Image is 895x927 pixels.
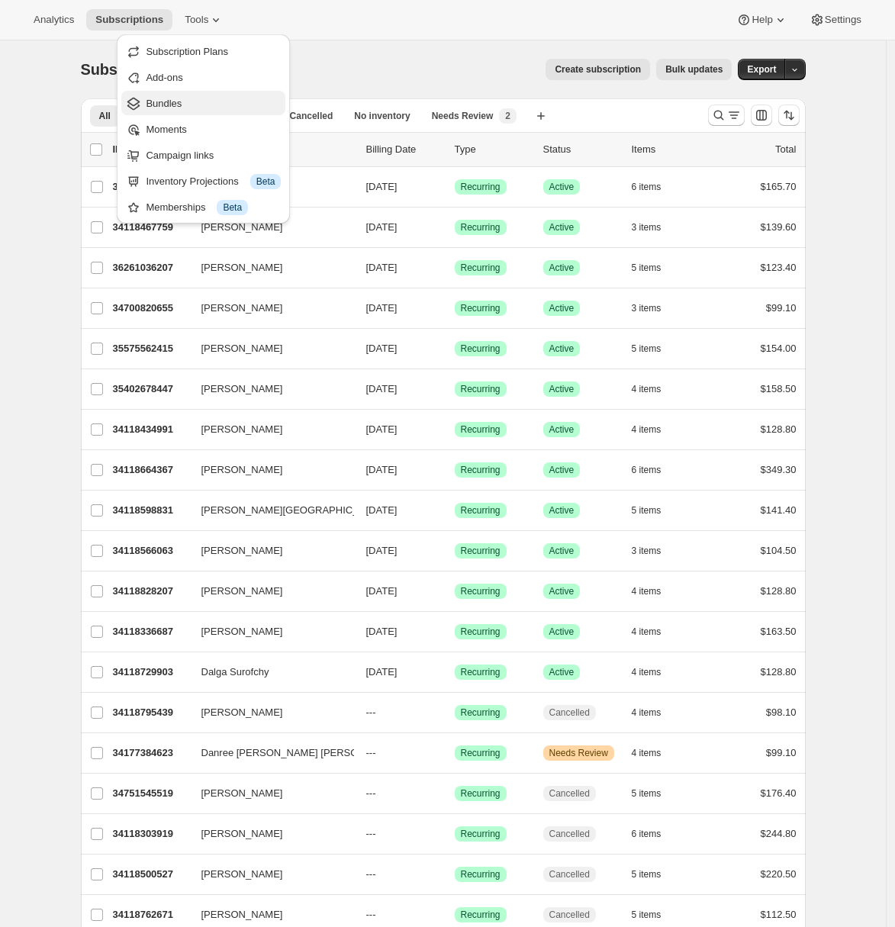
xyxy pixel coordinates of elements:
[632,378,678,400] button: 4 items
[366,504,398,516] span: [DATE]
[366,383,398,394] span: [DATE]
[192,660,345,684] button: Dalga Surofchy
[632,787,662,800] span: 5 items
[632,142,708,157] div: Items
[223,201,242,214] span: Beta
[775,142,796,157] p: Total
[632,702,678,723] button: 4 items
[366,302,398,314] span: [DATE]
[192,903,345,927] button: [PERSON_NAME]
[113,904,797,925] div: 34118762671[PERSON_NAME]---SuccessRecurringCancelled5 items$112.50
[366,343,398,354] span: [DATE]
[113,584,189,599] p: 34118828207
[121,169,285,193] button: Inventory Projections
[461,585,501,597] span: Recurring
[632,742,678,764] button: 4 items
[766,707,797,718] span: $98.10
[761,626,797,637] span: $163.50
[34,14,74,26] span: Analytics
[632,904,678,925] button: 5 items
[632,217,678,238] button: 3 items
[632,626,662,638] span: 4 items
[366,464,398,475] span: [DATE]
[201,543,283,558] span: [PERSON_NAME]
[192,336,345,361] button: [PERSON_NAME]
[366,868,376,880] span: ---
[366,545,398,556] span: [DATE]
[632,181,662,193] span: 6 items
[366,221,398,233] span: [DATE]
[192,417,345,442] button: [PERSON_NAME]
[632,302,662,314] span: 3 items
[201,665,269,680] span: Dalga Surofchy
[366,262,398,273] span: [DATE]
[192,377,345,401] button: [PERSON_NAME]
[632,545,662,557] span: 3 items
[113,142,797,157] div: IDCustomerBilling DateTypeStatusItemsTotal
[201,786,283,801] span: [PERSON_NAME]
[354,110,410,122] span: No inventory
[549,747,608,759] span: Needs Review
[632,864,678,885] button: 5 items
[256,175,275,188] span: Beta
[461,545,501,557] span: Recurring
[761,423,797,435] span: $128.80
[366,787,376,799] span: ---
[113,419,797,440] div: 34118434991[PERSON_NAME][DATE]SuccessRecurringSuccessActive4 items$128.80
[192,781,345,806] button: [PERSON_NAME]
[113,826,189,842] p: 34118303919
[113,459,797,481] div: 34118664367[PERSON_NAME][DATE]SuccessRecurringSuccessActive6 items$349.30
[366,909,376,920] span: ---
[24,9,83,31] button: Analytics
[549,423,575,436] span: Active
[761,909,797,920] span: $112.50
[761,585,797,597] span: $128.80
[192,700,345,725] button: [PERSON_NAME]
[549,343,575,355] span: Active
[113,745,189,761] p: 34177384623
[761,221,797,233] span: $139.60
[761,383,797,394] span: $158.50
[192,741,345,765] button: Danree [PERSON_NAME] [PERSON_NAME]
[632,262,662,274] span: 5 items
[201,705,283,720] span: [PERSON_NAME]
[543,142,620,157] p: Status
[121,91,285,115] button: Bundles
[800,9,871,31] button: Settings
[201,301,283,316] span: [PERSON_NAME]
[366,626,398,637] span: [DATE]
[113,500,797,521] div: 34118598831[PERSON_NAME][GEOGRAPHIC_DATA][DATE]SuccessRecurringSuccessActive5 items$141.40
[632,504,662,517] span: 5 items
[549,302,575,314] span: Active
[632,828,662,840] span: 6 items
[113,503,189,518] p: 34118598831
[632,585,662,597] span: 4 items
[632,464,662,476] span: 6 items
[632,707,662,719] span: 4 items
[175,9,233,31] button: Tools
[761,545,797,556] span: $104.50
[113,341,189,356] p: 35575562415
[632,338,678,359] button: 5 items
[727,9,797,31] button: Help
[529,105,553,127] button: Create new view
[505,110,510,122] span: 2
[761,828,797,839] span: $244.80
[461,423,501,436] span: Recurring
[366,181,398,192] span: [DATE]
[665,63,723,76] span: Bulk updates
[192,498,345,523] button: [PERSON_NAME][GEOGRAPHIC_DATA]
[461,302,501,314] span: Recurring
[461,666,501,678] span: Recurring
[632,298,678,319] button: 3 items
[192,620,345,644] button: [PERSON_NAME]
[113,543,189,558] p: 34118566063
[113,621,797,642] div: 34118336687[PERSON_NAME][DATE]SuccessRecurringSuccessActive4 items$163.50
[461,868,501,880] span: Recurring
[761,464,797,475] span: $349.30
[761,868,797,880] span: $220.50
[546,59,650,80] button: Create subscription
[201,381,283,397] span: [PERSON_NAME]
[113,298,797,319] div: 34700820655[PERSON_NAME][DATE]SuccessRecurringSuccessActive3 items$99.10
[708,105,745,126] button: Search and filter results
